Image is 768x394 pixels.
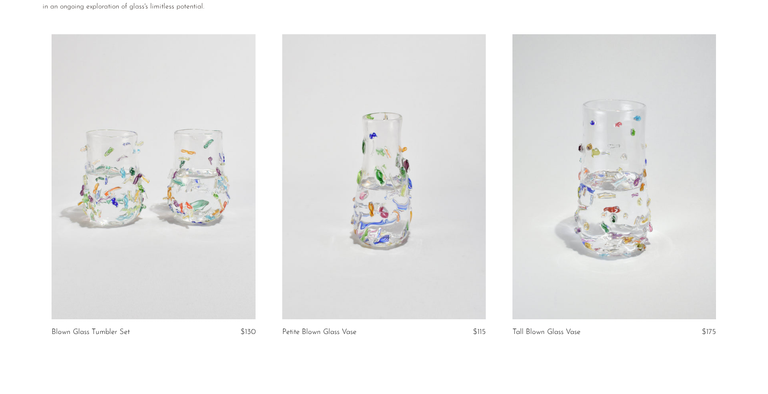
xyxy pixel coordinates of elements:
[512,328,580,336] a: Tall Blown Glass Vase
[702,328,716,336] span: $175
[473,328,486,336] span: $115
[240,328,256,336] span: $130
[52,328,130,336] a: Blown Glass Tumbler Set
[282,328,356,336] a: Petite Blown Glass Vase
